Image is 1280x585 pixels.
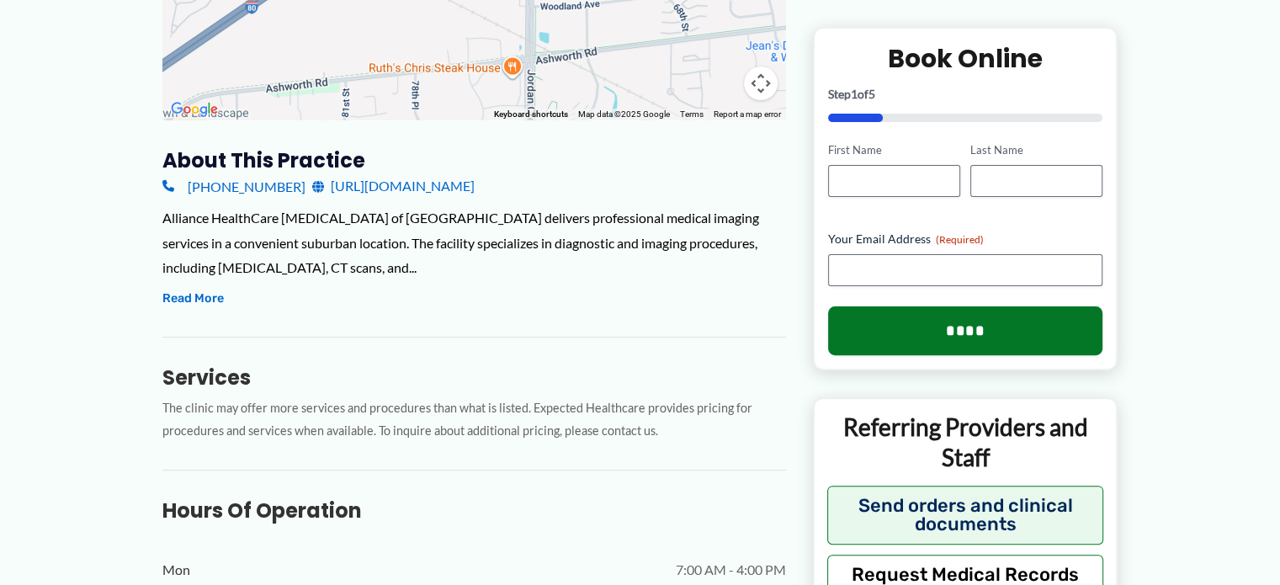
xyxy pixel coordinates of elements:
span: 7:00 AM - 4:00 PM [676,557,786,582]
img: Google [167,98,222,120]
p: Referring Providers and Staff [827,412,1104,473]
a: Terms (opens in new tab) [680,109,704,119]
a: Report a map error [714,109,781,119]
a: [URL][DOMAIN_NAME] [312,173,475,199]
span: 5 [868,87,875,101]
label: Your Email Address [828,231,1103,247]
button: Read More [162,289,224,309]
span: Mon [162,557,190,582]
h3: About this practice [162,147,786,173]
p: The clinic may offer more services and procedures than what is listed. Expected Healthcare provid... [162,397,786,443]
h3: Hours of Operation [162,497,786,524]
h3: Services [162,364,786,391]
label: Last Name [970,142,1102,158]
label: First Name [828,142,960,158]
a: Open this area in Google Maps (opens a new window) [167,98,222,120]
button: Send orders and clinical documents [827,485,1104,544]
span: 1 [851,87,858,101]
p: Step of [828,88,1103,100]
a: [PHONE_NUMBER] [162,173,305,199]
h2: Book Online [828,42,1103,75]
span: (Required) [936,233,984,246]
span: Map data ©2025 Google [578,109,670,119]
div: Alliance HealthCare [MEDICAL_DATA] of [GEOGRAPHIC_DATA] delivers professional medical imaging ser... [162,205,786,280]
button: Keyboard shortcuts [494,109,568,120]
button: Map camera controls [744,66,778,100]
